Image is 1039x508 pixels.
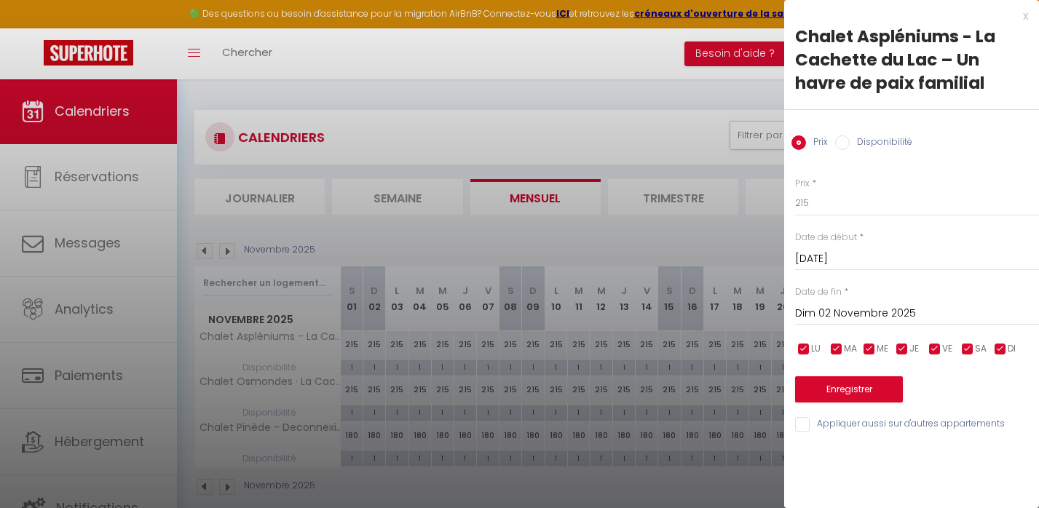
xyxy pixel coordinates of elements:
span: JE [909,342,919,356]
span: VE [942,342,952,356]
span: LU [811,342,821,356]
label: Prix [795,177,810,191]
div: Chalet Aspléniums - La Cachette du Lac – Un havre de paix familial [795,25,1028,95]
span: MA [844,342,857,356]
label: Date de fin [795,285,842,299]
button: Ouvrir le widget de chat LiveChat [12,6,55,49]
label: Date de début [795,231,857,245]
button: Enregistrer [795,376,903,402]
div: x [784,7,1028,25]
span: SA [975,342,987,356]
label: Disponibilité [850,135,912,151]
span: DI [1008,342,1016,356]
label: Prix [806,135,828,151]
span: ME [877,342,888,356]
